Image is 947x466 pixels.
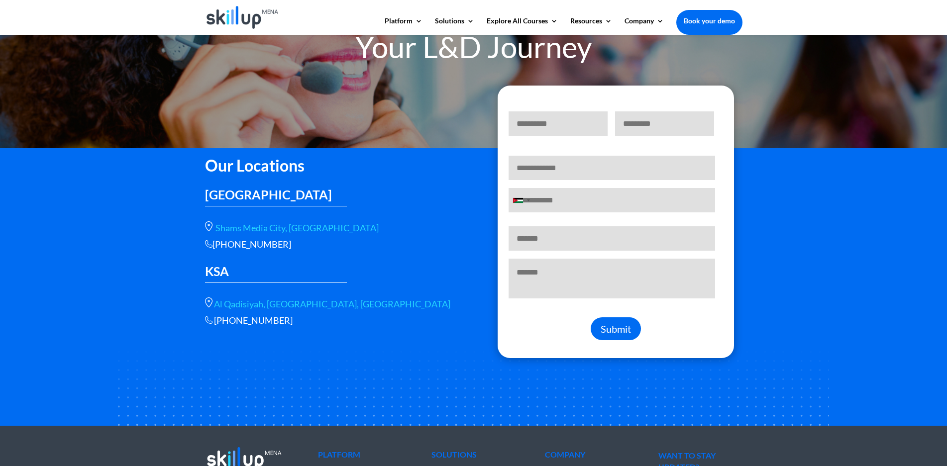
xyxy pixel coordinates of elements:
div: [PHONE_NUMBER] [205,239,459,250]
a: Solutions [435,17,474,34]
a: Shams Media City, [GEOGRAPHIC_DATA] [215,222,379,233]
a: Resources [570,17,612,34]
h4: Platform [318,451,402,464]
a: Explore All Courses [487,17,558,34]
a: Al Qadisiyah, [GEOGRAPHIC_DATA], [GEOGRAPHIC_DATA] [214,298,450,309]
h4: Solutions [431,451,515,464]
img: Skillup Mena [207,6,279,29]
h4: Company [545,451,629,464]
span: Our Locations [205,156,305,175]
span: KSA [205,264,229,279]
span: Submit [601,323,631,335]
h3: [GEOGRAPHIC_DATA] [205,188,347,206]
button: Submit [591,317,641,340]
a: Book your demo [676,10,742,32]
a: Platform [385,17,422,34]
a: Call phone number +966 56 566 9461 [214,315,293,326]
iframe: Chat Widget [781,359,947,466]
div: Selected country [509,188,533,212]
a: Company [625,17,664,34]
